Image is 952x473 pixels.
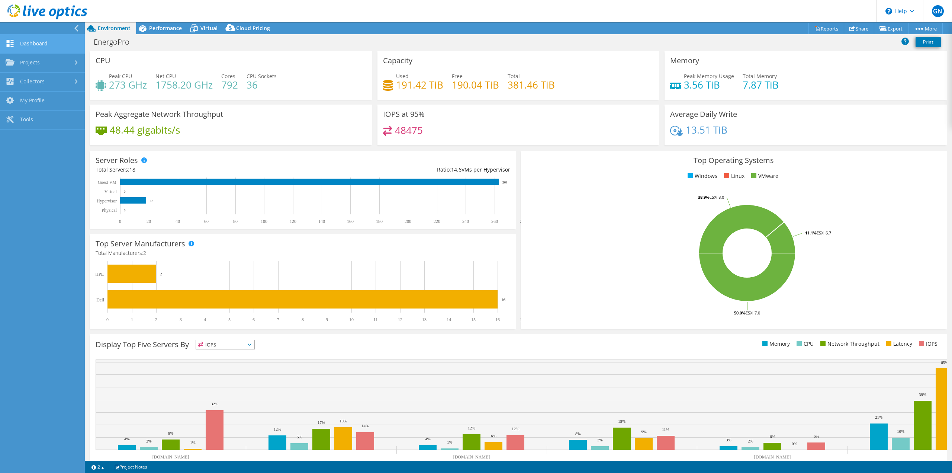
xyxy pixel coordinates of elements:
[155,317,157,322] text: 2
[670,57,699,65] h3: Memory
[684,81,734,89] h4: 3.56 TiB
[124,208,126,212] text: 0
[318,420,325,425] text: 17%
[760,340,790,348] li: Memory
[398,317,402,322] text: 12
[106,317,109,322] text: 0
[152,454,189,460] text: [DOMAIN_NAME]
[109,462,152,472] a: Project Notes
[124,437,130,441] text: 4%
[190,440,196,445] text: 1%
[462,219,469,224] text: 240
[468,426,475,430] text: 12%
[405,219,411,224] text: 200
[805,230,817,236] tspan: 11.1%
[875,415,882,419] text: 21%
[710,194,724,200] tspan: ESXi 8.0
[749,172,778,180] li: VMware
[434,219,440,224] text: 220
[155,73,176,80] span: Net CPU
[885,8,892,15] svg: \n
[211,402,218,406] text: 32%
[941,360,948,365] text: 65%
[795,340,814,348] li: CPU
[512,426,519,431] text: 12%
[686,126,727,134] h4: 13.51 TiB
[149,25,182,32] span: Performance
[96,249,510,257] h4: Total Manufacturers:
[722,172,744,180] li: Linux
[124,190,126,194] text: 0
[817,230,831,236] tspan: ESXi 6.7
[119,219,121,224] text: 0
[395,126,423,134] h4: 48475
[376,219,383,224] text: 180
[770,434,775,439] text: 6%
[110,126,180,134] h4: 48.44 gigabits/s
[932,5,944,17] span: GN
[916,37,941,47] a: Print
[508,73,520,80] span: Total
[792,441,797,446] text: 0%
[318,219,325,224] text: 140
[447,440,453,444] text: 1%
[491,434,496,438] text: 6%
[86,462,109,472] a: 2
[917,340,937,348] li: IOPS
[754,454,791,460] text: [DOMAIN_NAME]
[146,439,152,443] text: 2%
[808,23,844,34] a: Reports
[204,219,209,224] text: 60
[102,208,117,213] text: Physical
[160,272,162,276] text: 2
[221,81,238,89] h4: 792
[743,81,779,89] h4: 7.87 TiB
[897,429,904,434] text: 10%
[196,340,254,349] span: IOPS
[908,23,943,34] a: More
[495,317,500,322] text: 16
[471,317,476,322] text: 15
[347,219,354,224] text: 160
[919,392,926,397] text: 39%
[597,438,603,442] text: 3%
[670,110,737,118] h3: Average Daily Write
[686,172,717,180] li: Windows
[501,297,506,302] text: 16
[373,317,378,322] text: 11
[383,110,425,118] h3: IOPS at 95%
[734,310,746,316] tspan: 50.0%
[96,156,138,164] h3: Server Roles
[274,427,281,431] text: 12%
[844,23,874,34] a: Share
[425,437,431,441] text: 4%
[176,219,180,224] text: 40
[527,156,941,164] h3: Top Operating Systems
[98,25,131,32] span: Environment
[746,310,760,316] tspan: ESXi 7.0
[662,427,669,432] text: 11%
[814,434,819,438] text: 6%
[143,249,146,256] span: 2
[228,317,231,322] text: 5
[743,73,777,80] span: Total Memory
[253,317,255,322] text: 6
[698,194,710,200] tspan: 38.9%
[155,81,213,89] h4: 1758.20 GHz
[884,340,912,348] li: Latency
[302,317,304,322] text: 8
[96,240,185,248] h3: Top Server Manufacturers
[508,81,555,89] h4: 381.46 TiB
[96,110,223,118] h3: Peak Aggregate Network Throughput
[95,272,104,277] text: HPE
[97,198,117,204] text: Hypervisor
[726,438,731,442] text: 3%
[204,317,206,322] text: 4
[221,73,235,80] span: Cores
[233,219,238,224] text: 80
[90,38,141,46] h1: EnergoPro
[684,73,734,80] span: Peak Memory Usage
[575,431,581,436] text: 8%
[502,180,508,184] text: 263
[147,219,151,224] text: 20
